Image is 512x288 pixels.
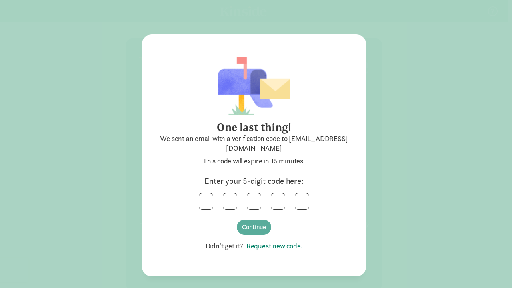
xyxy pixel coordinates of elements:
p: This code will expire in 15 minutes. [158,156,350,166]
p: We sent an email with a verification code to [EMAIL_ADDRESS][DOMAIN_NAME] [158,134,350,153]
p: Didn't get it? [158,241,350,251]
div: Enter your 5-digit code here: [158,175,350,187]
button: Continue [237,220,271,235]
div: One last thing! [158,121,350,134]
a: Request new code. [243,241,303,250]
